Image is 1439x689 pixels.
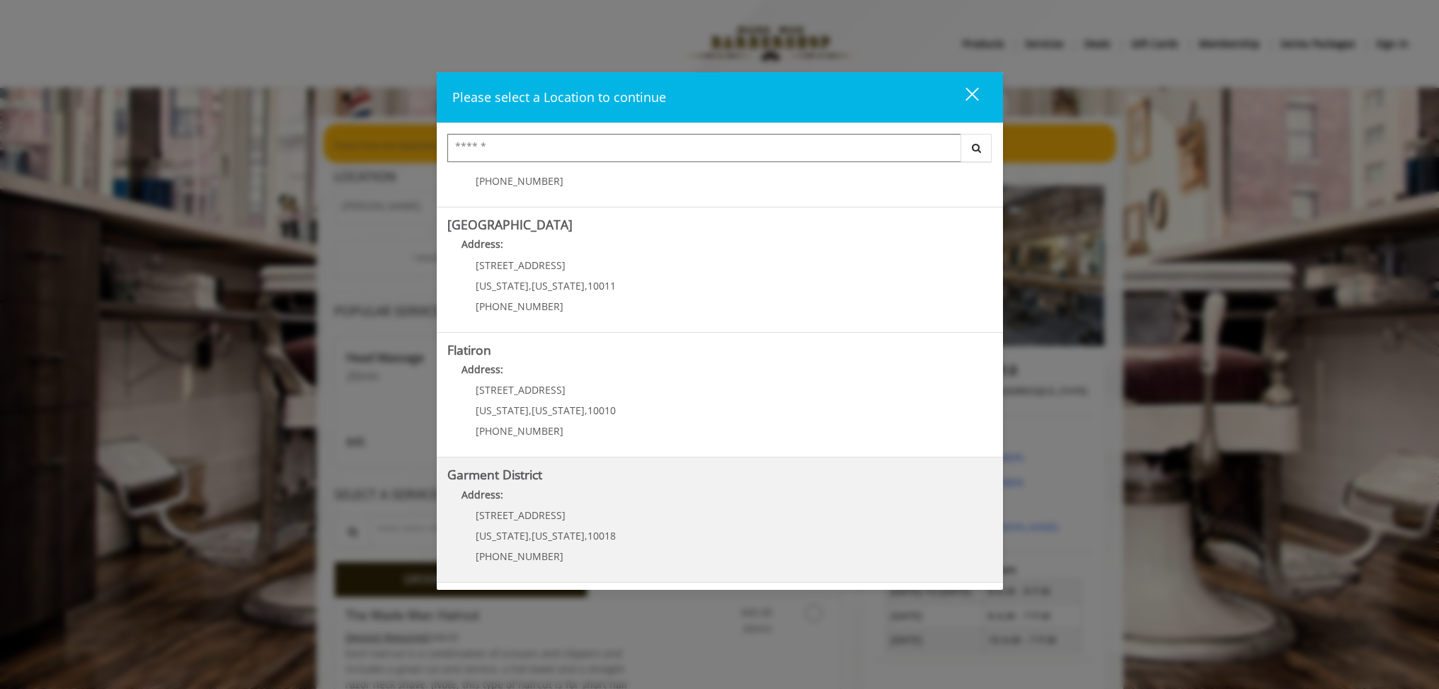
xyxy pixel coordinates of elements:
span: [US_STATE] [476,529,529,542]
span: 10011 [587,279,616,292]
span: 10010 [587,404,616,417]
input: Search Center [447,134,961,162]
span: , [585,279,587,292]
div: Center Select [447,134,992,169]
span: , [585,529,587,542]
span: Please select a Location to continue [452,89,666,106]
div: close dialog [949,86,978,108]
b: Address: [461,237,503,251]
b: Garment District [447,466,542,483]
span: , [529,529,532,542]
span: 10018 [587,529,616,542]
b: Address: [461,488,503,501]
span: [US_STATE] [476,404,529,417]
b: [GEOGRAPHIC_DATA] [447,216,573,233]
span: [PHONE_NUMBER] [476,550,563,563]
span: [US_STATE] [532,529,585,542]
span: [STREET_ADDRESS] [476,258,566,272]
b: Address: [461,363,503,376]
span: [US_STATE] [532,404,585,417]
button: close dialog [939,83,987,112]
span: [PHONE_NUMBER] [476,424,563,438]
span: [US_STATE] [476,279,529,292]
span: [PHONE_NUMBER] [476,174,563,188]
i: Search button [968,143,985,153]
b: Flatiron [447,341,491,358]
span: [PHONE_NUMBER] [476,300,563,313]
span: [STREET_ADDRESS] [476,383,566,397]
span: , [529,279,532,292]
span: [US_STATE] [532,279,585,292]
span: , [585,404,587,417]
span: , [529,404,532,417]
span: [STREET_ADDRESS] [476,508,566,522]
